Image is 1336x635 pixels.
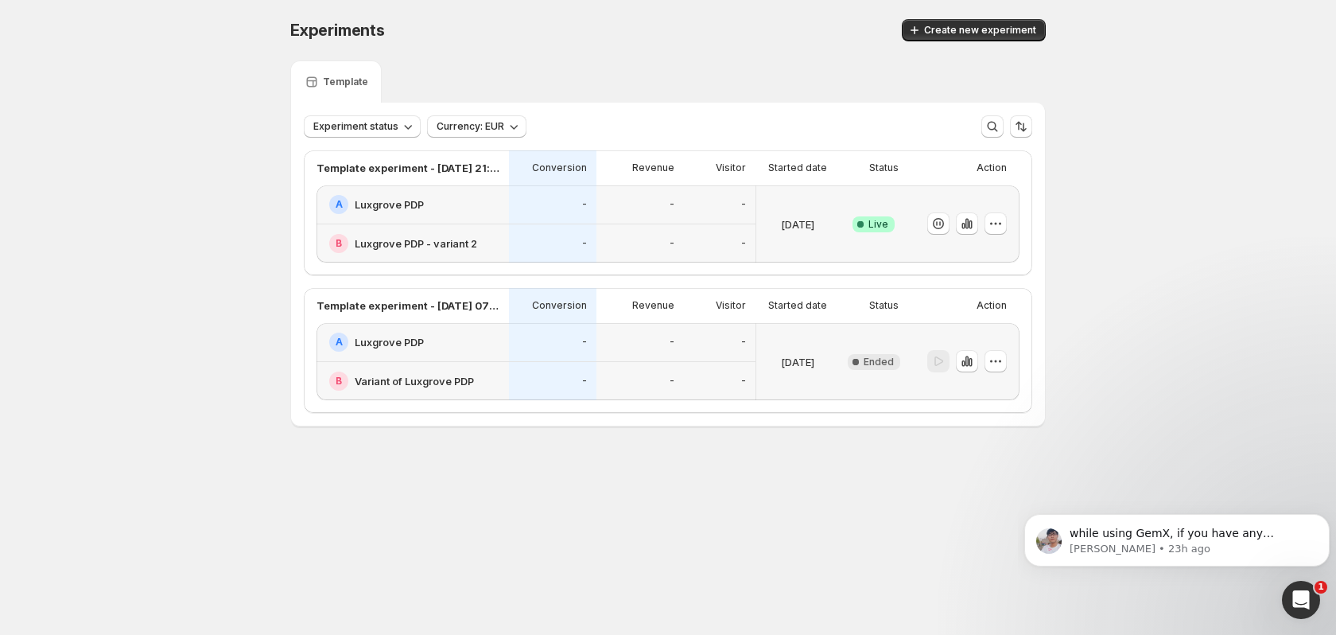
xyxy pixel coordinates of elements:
[1315,581,1327,594] span: 1
[716,299,746,312] p: Visitor
[336,198,343,211] h2: A
[313,120,398,133] span: Experiment status
[304,115,421,138] button: Experiment status
[977,299,1007,312] p: Action
[864,356,894,368] span: Ended
[323,76,368,88] p: Template
[869,162,899,174] p: Status
[427,115,526,138] button: Currency: EUR
[355,236,477,251] h2: Luxgrove PDP - variant 2
[582,336,587,349] p: -
[1010,115,1032,138] button: Sort the results
[582,198,587,211] p: -
[532,162,587,174] p: Conversion
[781,354,814,370] p: [DATE]
[741,375,746,388] p: -
[532,299,587,312] p: Conversion
[355,334,424,350] h2: Luxgrove PDP
[355,373,474,389] h2: Variant of Luxgrove PDP
[670,237,674,250] p: -
[741,336,746,349] p: -
[582,375,587,388] p: -
[902,19,1046,41] button: Create new experiment
[768,299,827,312] p: Started date
[336,375,342,388] h2: B
[290,21,385,40] span: Experiments
[924,24,1036,37] span: Create new experiment
[716,162,746,174] p: Visitor
[977,162,1007,174] p: Action
[336,237,342,250] h2: B
[868,218,888,231] span: Live
[317,160,499,176] p: Template experiment - [DATE] 21:01:38
[781,216,814,232] p: [DATE]
[741,198,746,211] p: -
[1282,581,1320,619] iframe: Intercom live chat
[632,299,674,312] p: Revenue
[582,237,587,250] p: -
[741,237,746,250] p: -
[1018,481,1336,592] iframe: Intercom notifications message
[317,298,499,314] p: Template experiment - [DATE] 07:55:14
[869,299,899,312] p: Status
[632,162,674,174] p: Revenue
[670,375,674,388] p: -
[437,120,504,133] span: Currency: EUR
[355,197,424,212] h2: Luxgrove PDP
[670,198,674,211] p: -
[336,336,343,349] h2: A
[768,162,827,174] p: Started date
[670,336,674,349] p: -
